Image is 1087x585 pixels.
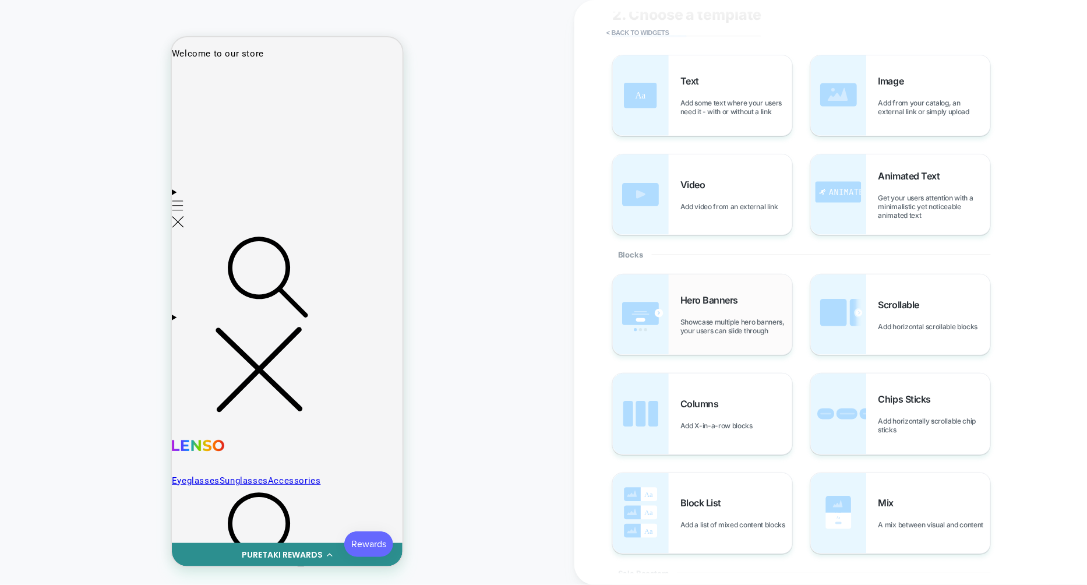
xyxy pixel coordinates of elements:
span: Add X-in-a-row blocks [680,421,758,430]
span: Chips Sticks [878,393,937,405]
span: Scrollable [878,299,925,311]
a: Accessories [96,438,149,450]
div: Blocks [612,235,991,274]
span: Add video from an external link [680,202,784,211]
span: A mix between visual and content [878,520,990,529]
span: Text [680,75,705,87]
span: Image [878,75,910,87]
span: Add horizontal scrollable blocks [878,322,984,331]
span: Get your users attention with a minimalistic yet noticeable animated text [878,193,990,220]
a: Sunglasses [48,438,96,450]
span: 2. Choose a template [612,6,762,23]
span: Animated Text [878,170,946,182]
span: Hero Banners [680,294,744,306]
span: Block List [680,497,727,509]
button: < Back to widgets [601,23,675,42]
span: Mix [878,497,900,509]
span: Add horizontally scrollable chip sticks [878,417,990,434]
div: PURETAKI REWARDS [70,512,151,524]
span: Add from your catalog, an external link or simply upload [878,98,990,116]
span: Showcase multiple hero banners, your users can slide through [680,318,792,335]
span: Add some text where your users need it - with or without a link [680,98,792,116]
span: Add a list of mixed content blocks [680,520,791,529]
span: Columns [680,398,725,410]
span: Video [680,179,711,191]
iframe: Button to open loyalty program pop-up [172,494,221,520]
